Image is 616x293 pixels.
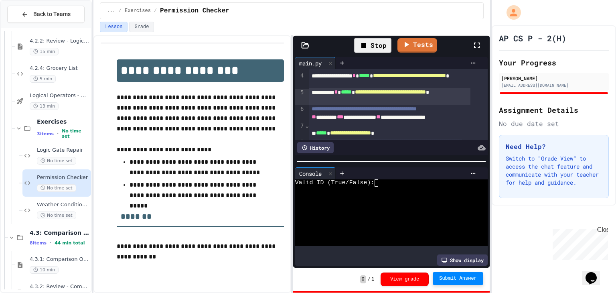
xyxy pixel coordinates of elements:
[506,142,602,151] h3: Need Help?
[305,122,309,129] span: Fold line
[499,119,609,128] div: No due date set
[295,169,326,178] div: Console
[498,3,523,22] div: My Account
[154,8,157,14] span: /
[501,82,606,88] div: [EMAIL_ADDRESS][DOMAIN_NAME]
[295,59,326,67] div: main.py
[37,201,89,208] span: Weather Conditions Checker
[30,229,89,236] span: 4.3: Comparison Operators
[100,22,128,32] button: Lesson
[37,118,89,125] span: Exercises
[129,22,154,32] button: Grade
[3,3,55,51] div: Chat with us now!Close
[37,174,89,181] span: Permission Checker
[295,72,305,89] div: 4
[62,128,89,139] span: No time set
[7,6,85,23] button: Back to Teams
[295,89,305,106] div: 5
[368,276,371,283] span: /
[295,138,305,146] div: 8
[119,8,122,14] span: /
[55,240,85,246] span: 44 min total
[50,240,51,246] span: •
[125,8,151,14] span: Exercises
[499,33,566,44] h1: AP CS P - 2(H)
[433,272,483,285] button: Submit Answer
[37,212,76,219] span: No time set
[499,57,609,68] h2: Your Progress
[37,147,89,154] span: Logic Gate Repair
[381,273,429,286] button: View grade
[499,104,609,116] h2: Assignment Details
[37,184,76,192] span: No time set
[371,276,374,283] span: 1
[297,142,334,153] div: History
[295,167,336,179] div: Console
[397,38,437,53] a: Tests
[37,157,76,165] span: No time set
[30,256,89,263] span: 4.3.1: Comparison Operators
[160,6,229,16] span: Permission Checker
[30,283,89,290] span: 4.3.2: Review - Comparison Operators
[57,130,59,137] span: •
[107,8,115,14] span: ...
[439,275,477,282] span: Submit Answer
[30,102,59,110] span: 13 min
[30,75,56,83] span: 5 min
[30,266,59,274] span: 10 min
[360,275,366,283] span: 0
[30,38,89,45] span: 4.2.2: Review - Logical Operators
[437,254,488,266] div: Show display
[33,10,71,18] span: Back to Teams
[354,38,391,53] div: Stop
[582,261,608,285] iframe: chat widget
[295,122,305,138] div: 7
[506,155,602,187] p: Switch to "Grade View" to access the chat feature and communicate with your teacher for help and ...
[30,240,47,246] span: 8 items
[295,179,375,187] span: Valid ID (True/False):
[295,105,305,122] div: 6
[30,65,89,72] span: 4.2.4: Grocery List
[501,75,606,82] div: [PERSON_NAME]
[30,48,59,55] span: 15 min
[295,57,336,69] div: main.py
[37,131,54,136] span: 3 items
[30,92,89,99] span: Logical Operators - Quiz
[549,226,608,260] iframe: chat widget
